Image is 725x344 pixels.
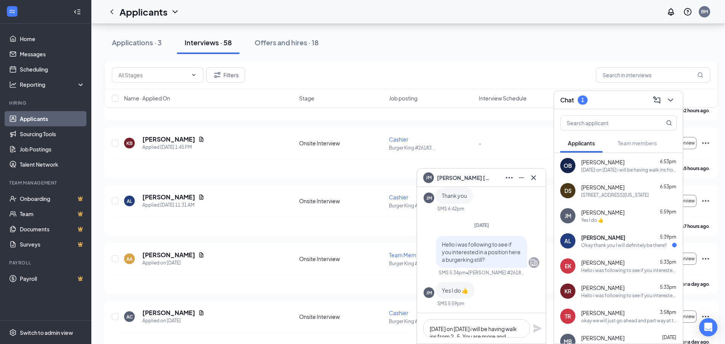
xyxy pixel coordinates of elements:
[564,237,571,245] div: AL
[527,172,540,184] button: Cross
[142,317,204,325] div: Applied on [DATE]
[198,252,204,258] svg: Document
[474,222,489,228] span: [DATE]
[389,202,474,209] p: Burger King #26183 ...
[684,166,709,171] b: 5 hours ago
[442,241,521,263] span: Hello i was following to see if you interested in a position here a burgerking still?
[9,81,17,88] svg: Analysis
[581,284,625,291] span: [PERSON_NAME]
[437,174,490,182] span: [PERSON_NAME] [PERSON_NAME]
[660,184,676,190] span: 6:53pm
[9,260,83,266] div: Payroll
[701,196,710,205] svg: Ellipses
[389,252,425,258] span: Team Member
[568,140,595,147] span: Applicants
[581,183,625,191] span: [PERSON_NAME]
[581,167,677,173] div: [DATE] on [DATE] i will be having walk ins from 2-5. You are more and welcome to come in, thank you!
[442,192,467,199] span: Thank you
[142,201,204,209] div: Applied [DATE] 11:31 AM
[533,324,542,333] svg: Plane
[666,96,675,105] svg: ChevronDown
[581,292,677,299] div: Hello i was following to see if you interested in a position here a burgerking still?
[20,237,85,252] a: SurveysCrown
[651,94,663,106] button: ComposeMessage
[581,234,625,241] span: [PERSON_NAME]
[660,259,676,265] span: 5:33pm
[191,72,197,78] svg: ChevronDown
[660,209,676,215] span: 5:59pm
[688,281,709,287] b: a day ago
[20,62,85,77] a: Scheduling
[213,70,222,80] svg: Filter
[437,300,464,307] div: SMS 5:59pm
[666,7,676,16] svg: Notifications
[581,192,649,198] div: [STREET_ADDRESS][US_STATE]
[701,312,710,321] svg: Ellipses
[185,38,232,47] div: Interviews · 58
[581,242,667,248] div: Okay thank you I will definitely be there!!
[666,120,672,126] svg: MagnifyingGlass
[9,329,17,336] svg: Settings
[299,313,384,320] div: Onsite Interview
[581,309,625,317] span: [PERSON_NAME]
[142,251,195,259] h5: [PERSON_NAME]
[299,255,384,263] div: Onsite Interview
[20,191,85,206] a: OnboardingCrown
[581,217,604,223] div: Yes I do 👍
[170,7,180,16] svg: ChevronDown
[581,209,625,216] span: [PERSON_NAME]
[120,5,167,18] h1: Applicants
[660,234,676,240] span: 5:39pm
[8,8,16,15] svg: WorkstreamLogo
[299,139,384,147] div: Onsite Interview
[426,290,432,296] div: JM
[118,71,188,79] input: All Stages
[439,269,466,276] div: SMS 5:34pm
[565,312,571,320] div: TR
[437,205,464,212] div: SMS 6:42pm
[107,7,116,16] svg: ChevronLeft
[20,271,85,286] a: PayrollCrown
[684,223,709,229] b: 7 hours ago
[662,334,676,340] span: [DATE]
[127,198,132,204] div: AL
[426,195,432,201] div: JM
[581,317,677,324] div: okay we will just go ahead and part way at this certain time due to the inconsistency of call off...
[581,97,584,103] div: 1
[20,142,85,157] a: Job Postings
[299,197,384,205] div: Onsite Interview
[20,81,85,88] div: Reporting
[142,143,204,151] div: Applied [DATE] 1:45 PM
[389,309,408,316] span: Cashier
[701,139,710,148] svg: Ellipses
[596,67,710,83] input: Search in interviews
[20,111,85,126] a: Applicants
[299,94,314,102] span: Stage
[660,284,676,290] span: 5:33pm
[20,31,85,46] a: Home
[142,309,195,317] h5: [PERSON_NAME]
[126,256,132,262] div: AA
[20,157,85,172] a: Talent Network
[565,262,571,270] div: EK
[389,260,474,267] p: Burger King #26183 ...
[581,267,677,274] div: Hello i was following to see if you interested in a position here a burgerking still?
[20,221,85,237] a: DocumentsCrown
[126,314,133,320] div: AC
[9,180,83,186] div: Team Management
[652,96,661,105] svg: ComposeMessage
[479,140,481,147] span: -
[517,173,526,182] svg: Minimize
[505,173,514,182] svg: Ellipses
[73,8,81,16] svg: Collapse
[581,158,625,166] span: [PERSON_NAME]
[701,8,708,15] div: BM
[660,159,676,164] span: 6:53pm
[466,269,526,276] span: • [PERSON_NAME] #26183 General Manager
[683,7,692,16] svg: QuestionInfo
[581,334,625,342] span: [PERSON_NAME]
[20,329,73,336] div: Switch to admin view
[198,136,204,142] svg: Document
